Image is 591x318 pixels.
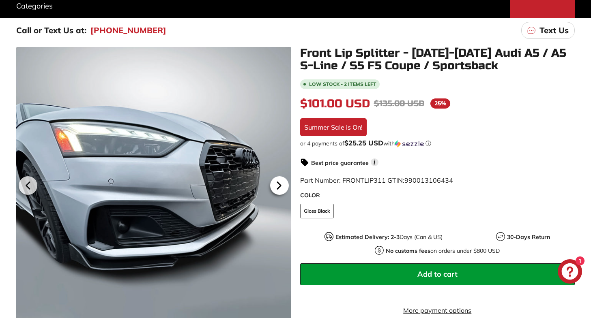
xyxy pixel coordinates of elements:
span: i [371,158,378,166]
div: or 4 payments of with [300,139,575,147]
strong: No customs fees [386,247,430,254]
inbox-online-store-chat: Shopify online store chat [555,259,585,286]
span: $135.00 USD [374,98,424,109]
span: 25% [430,98,450,109]
button: Add to cart [300,263,575,285]
a: Text Us [521,22,575,39]
div: Summer Sale is On! [300,118,367,136]
a: [PHONE_NUMBER] [90,24,166,36]
span: Add to cart [417,269,458,279]
img: Sezzle [395,140,424,147]
label: COLOR [300,191,575,200]
p: Days (Can & US) [335,233,443,241]
p: Text Us [539,24,569,36]
span: Part Number: FRONTLIP311 GTIN: [300,176,453,184]
strong: Estimated Delivery: 2-3 [335,233,400,241]
h1: Front Lip Splitter - [DATE]-[DATE] Audi A5 / A5 S-Line / S5 F5 Coupe / Sportsback [300,47,575,72]
div: or 4 payments of$25.25 USDwithSezzle Click to learn more about Sezzle [300,139,575,147]
span: $101.00 USD [300,97,370,111]
span: $25.25 USD [344,139,383,147]
p: Call or Text Us at: [16,24,86,36]
span: 990013106434 [404,176,453,184]
span: Low stock - 2 items left [309,82,376,87]
p: on orders under $800 USD [386,247,500,255]
strong: Best price guarantee [311,159,369,166]
strong: 30-Days Return [507,233,550,241]
a: More payment options [300,305,575,315]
